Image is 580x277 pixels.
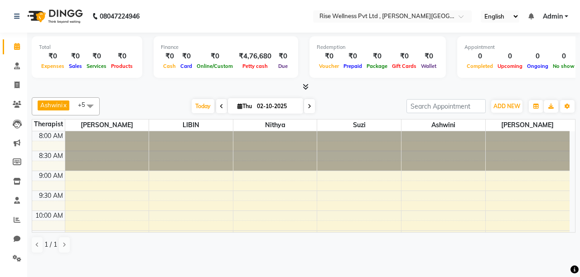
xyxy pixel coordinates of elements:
span: Completed [464,63,495,69]
span: Voucher [317,63,341,69]
div: 8:30 AM [37,151,65,161]
div: 9:00 AM [37,171,65,181]
div: ₹0 [275,51,291,62]
span: Prepaid [341,63,364,69]
span: [PERSON_NAME] [65,119,149,131]
span: Petty cash [240,63,270,69]
span: Upcoming [495,63,525,69]
span: [PERSON_NAME] [486,119,570,131]
button: ADD NEW [491,100,522,113]
div: 0 [464,51,495,62]
span: Sales [67,63,84,69]
div: ₹0 [419,51,439,62]
div: 0 [525,51,551,62]
span: Admin [543,12,563,21]
div: ₹0 [364,51,390,62]
span: Ongoing [525,63,551,69]
div: 0 [495,51,525,62]
div: Redemption [317,43,439,51]
div: ₹0 [161,51,178,62]
span: Ashwini [40,101,63,109]
div: ₹0 [84,51,109,62]
span: Cash [161,63,178,69]
span: Card [178,63,194,69]
div: 9:30 AM [37,191,65,201]
div: Therapist [32,119,65,129]
div: 8:00 AM [37,131,65,141]
div: ₹0 [390,51,419,62]
span: +5 [78,101,92,108]
div: Finance [161,43,291,51]
span: ADD NEW [493,103,520,110]
input: 2025-10-02 [254,100,300,113]
div: ₹0 [178,51,194,62]
span: LIBIN [149,119,233,131]
b: 08047224946 [100,4,140,29]
span: 1 / 1 [44,240,57,249]
div: Appointment [464,43,577,51]
span: Services [84,63,109,69]
span: Ashwini [401,119,485,131]
div: ₹4,76,680 [235,51,275,62]
div: 0 [551,51,577,62]
div: ₹0 [317,51,341,62]
span: Gift Cards [390,63,419,69]
div: ₹0 [109,51,135,62]
span: Thu [235,103,254,110]
span: Due [276,63,290,69]
span: Expenses [39,63,67,69]
div: ₹0 [341,51,364,62]
span: suzi [317,119,401,131]
span: Wallet [419,63,439,69]
span: nithya [233,119,317,131]
img: logo [23,4,85,29]
div: ₹0 [194,51,235,62]
div: 10:30 AM [34,231,65,240]
div: 10:00 AM [34,211,65,220]
input: Search Appointment [406,99,486,113]
a: x [63,101,67,109]
span: Online/Custom [194,63,235,69]
span: Package [364,63,390,69]
span: Products [109,63,135,69]
div: Total [39,43,135,51]
span: No show [551,63,577,69]
div: ₹0 [67,51,84,62]
div: ₹0 [39,51,67,62]
span: Today [192,99,214,113]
